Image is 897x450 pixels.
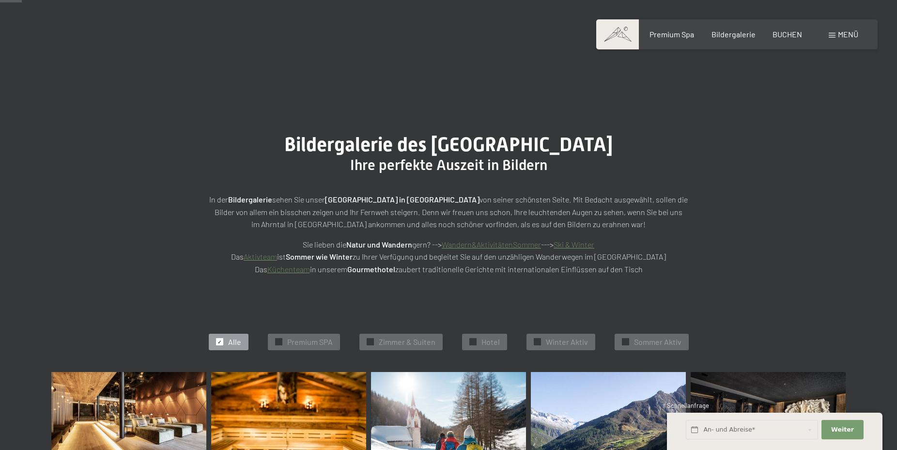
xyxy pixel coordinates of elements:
p: In der sehen Sie unser von seiner schönsten Seite. Mit Bedacht ausgewählt, sollen die Bilder von ... [206,193,691,231]
span: Schnellanfrage [667,402,709,409]
span: Winter Aktiv [546,337,588,347]
strong: Natur und Wandern [346,240,412,249]
span: Weiter [831,425,854,434]
span: Sommer Aktiv [634,337,681,347]
a: BUCHEN [773,30,802,39]
strong: Bildergalerie [228,195,272,204]
span: Zimmer & Suiten [379,337,435,347]
strong: [GEOGRAPHIC_DATA] in [GEOGRAPHIC_DATA] [325,195,479,204]
a: Bildergalerie [711,30,756,39]
a: Premium Spa [650,30,694,39]
a: Aktivteam [244,252,277,261]
span: ✓ [623,339,627,345]
span: ✓ [217,339,221,345]
span: Bildergalerie des [GEOGRAPHIC_DATA] [284,133,613,156]
a: Wandern&AktivitätenSommer [442,240,541,249]
p: Sie lieben die gern? --> ---> Das ist zu Ihrer Verfügung und begleitet Sie auf den unzähligen Wan... [206,238,691,276]
span: Hotel [481,337,500,347]
a: Küchenteam [267,264,310,274]
span: ✓ [368,339,372,345]
strong: Gourmethotel [347,264,395,274]
a: Ski & Winter [554,240,594,249]
span: Menü [838,30,858,39]
span: ✓ [535,339,539,345]
span: Premium SPA [287,337,333,347]
button: Weiter [821,420,863,440]
strong: Sommer wie Winter [286,252,353,261]
span: Alle [228,337,241,347]
span: ✓ [471,339,475,345]
span: ✓ [277,339,280,345]
span: Ihre perfekte Auszeit in Bildern [350,156,547,173]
